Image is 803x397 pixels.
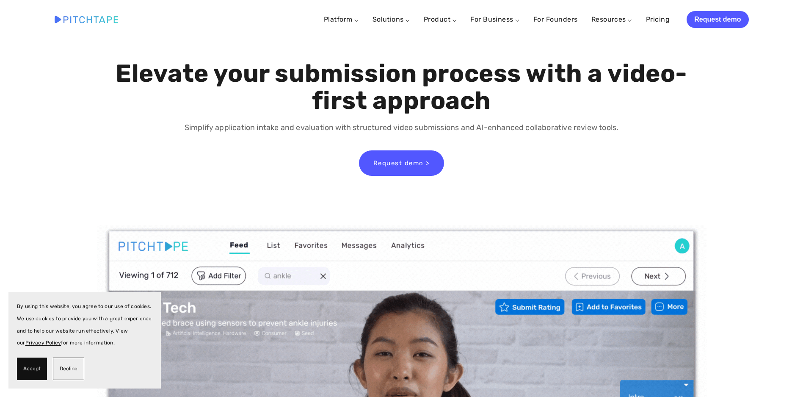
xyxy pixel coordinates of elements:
a: Resources ⌵ [591,15,632,23]
p: Simplify application intake and evaluation with structured video submissions and AI-enhanced coll... [113,122,690,134]
span: Decline [60,363,77,375]
a: Product ⌵ [424,15,457,23]
section: Cookie banner [8,292,161,389]
button: Decline [53,358,84,380]
a: Solutions ⌵ [373,15,410,23]
iframe: Chat Widget [761,356,803,397]
a: Request demo > [359,150,444,176]
a: Platform ⌵ [324,15,359,23]
a: Request demo [687,11,748,28]
img: Pitchtape | Video Submission Management Software [55,16,118,23]
a: For Business ⌵ [470,15,520,23]
a: For Founders [533,12,578,27]
a: Pricing [646,12,670,27]
a: Privacy Policy [25,340,61,346]
h1: Elevate your submission process with a video-first approach [113,60,690,114]
span: Accept [23,363,41,375]
button: Accept [17,358,47,380]
p: By using this website, you agree to our use of cookies. We use cookies to provide you with a grea... [17,300,152,349]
